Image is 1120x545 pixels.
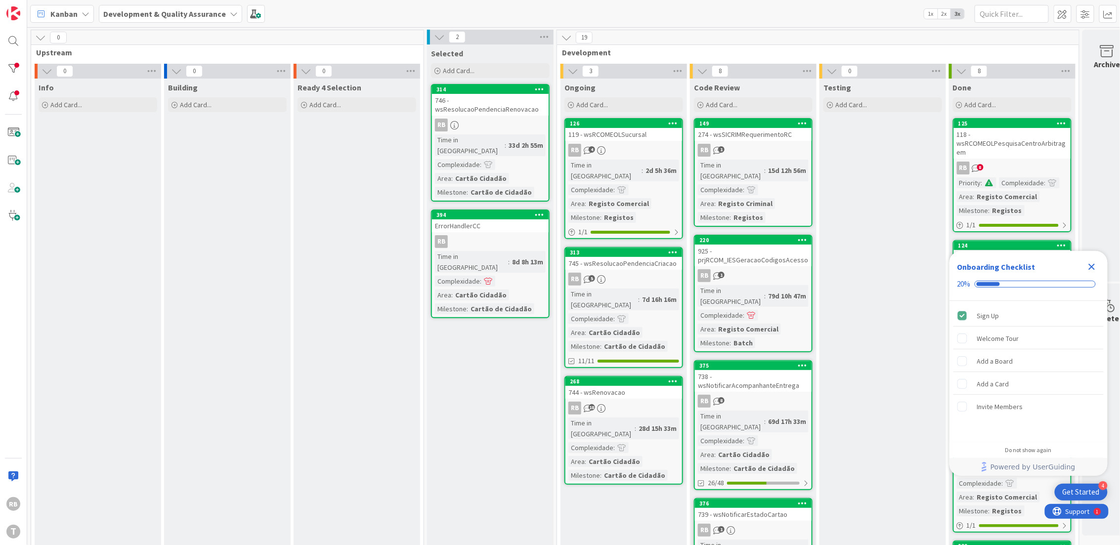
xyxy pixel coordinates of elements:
div: Registos [731,212,766,223]
span: : [600,470,602,481]
div: Cartão de Cidadão [731,463,797,474]
div: RB [957,162,970,174]
div: ErrorHandlerCC [432,219,549,232]
div: RB [432,119,549,131]
span: : [1002,478,1003,489]
span: 0 [50,32,67,43]
div: 220925 - prjRCOM_IESGeracaoCodigosAcesso [695,236,812,266]
div: Onboarding Checklist [957,261,1035,273]
div: RB [565,273,682,286]
span: 2x [938,9,951,19]
span: Upstream [36,47,411,57]
span: 11/11 [578,356,595,366]
div: Sign Up is complete. [953,305,1104,327]
a: 313745 - wsResolucaoPendenciaCriacaoRBTime in [GEOGRAPHIC_DATA]:7d 16h 16mComplexidade:Area:Cartã... [564,247,683,368]
div: RB [435,119,448,131]
div: 126119 - wsRCOMEOLSucursal [565,119,682,141]
div: RB [565,144,682,157]
div: Checklist Container [949,251,1108,476]
span: 0 [186,65,203,77]
div: Cartão Cidadão [453,173,509,184]
span: : [638,294,640,305]
span: 8 [977,164,984,170]
div: Complexidade [698,310,743,321]
span: 8 [712,65,729,77]
span: Support [21,1,45,13]
a: 229117 - wsRCOMEOLPesquisaMoedasRBComplexidade:Area:Registo ComercialMilestone:Registos1/1 [953,436,1072,533]
div: 149 [695,119,812,128]
span: Development [562,47,1067,57]
a: 375738 - wsNotificarAcompanhanteEntregaRBTime in [GEOGRAPHIC_DATA]:69d 17h 33mComplexidade:Area:C... [694,360,813,490]
span: : [989,505,990,516]
div: 1 [51,4,54,12]
div: 745 - wsResolucaoPendenciaCriacao [565,257,682,270]
div: Complexidade [698,184,743,195]
div: RB [435,235,448,248]
span: 0 [841,65,858,77]
span: : [743,184,744,195]
span: Code Review [694,83,740,92]
div: Complexidade [698,435,743,446]
div: Time in [GEOGRAPHIC_DATA] [698,411,764,432]
div: 124 [954,241,1071,250]
div: 1/1 [954,519,1071,532]
div: Milestone [957,205,989,216]
div: RB [565,402,682,415]
div: 116 - wsRCOMEOLPesquisaCAEs [954,250,1071,263]
div: Time in [GEOGRAPHIC_DATA] [568,418,635,439]
div: 375 [699,362,812,369]
span: : [600,212,602,223]
div: 268 [570,378,682,385]
div: Cartão de Cidadão [602,341,668,352]
span: : [730,463,731,474]
div: 314 [436,86,549,93]
div: RB [568,144,581,157]
div: Invite Members [977,401,1023,413]
div: 739 - wsNotificarEstadoCartao [695,508,812,521]
div: Area [568,327,585,338]
div: 125 [954,119,1071,128]
div: 126 [565,119,682,128]
div: Complexidade [568,442,613,453]
div: Cartão Cidadão [586,327,643,338]
span: : [730,212,731,223]
div: 1/1 [565,226,682,238]
div: Registo Comercial [975,191,1040,202]
div: Get Started [1063,487,1100,497]
a: 124116 - wsRCOMEOLPesquisaCAEsRBPriority:Complexidade:Area:Registo ComercialMilestone:Registos2/3 [953,240,1072,336]
div: Complexidade [957,478,1002,489]
div: 4 [1099,481,1108,490]
div: Complexidade [999,177,1044,188]
div: 375738 - wsNotificarAcompanhanteEntrega [695,361,812,392]
div: Close Checklist [1084,259,1100,275]
span: : [585,456,586,467]
span: : [730,337,731,348]
span: : [635,423,636,434]
div: RB [695,524,812,537]
div: Milestone [435,303,467,314]
span: 8 [718,397,725,404]
div: 314746 - wsResolucaoPendenciaRenovacao [432,85,549,116]
span: 1 [718,272,725,278]
div: Time in [GEOGRAPHIC_DATA] [568,289,638,310]
span: : [451,173,453,184]
span: : [764,291,766,301]
div: 313 [570,249,682,256]
div: Complexidade [568,184,613,195]
input: Quick Filter... [975,5,1049,23]
div: 149274 - wsSICRIMRequerimentoRC [695,119,812,141]
span: : [613,184,615,195]
div: Milestone [435,187,467,198]
span: : [714,198,716,209]
div: 69d 17h 33m [766,416,809,427]
div: 376739 - wsNotificarEstadoCartao [695,499,812,521]
span: : [467,187,468,198]
div: Footer [949,458,1108,476]
div: Area [435,173,451,184]
div: Cartão de Cidadão [468,187,534,198]
div: 394 [432,210,549,219]
div: Do not show again [1005,446,1052,454]
div: RB [698,269,711,282]
div: Area [435,290,451,300]
div: RB [954,162,1071,174]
